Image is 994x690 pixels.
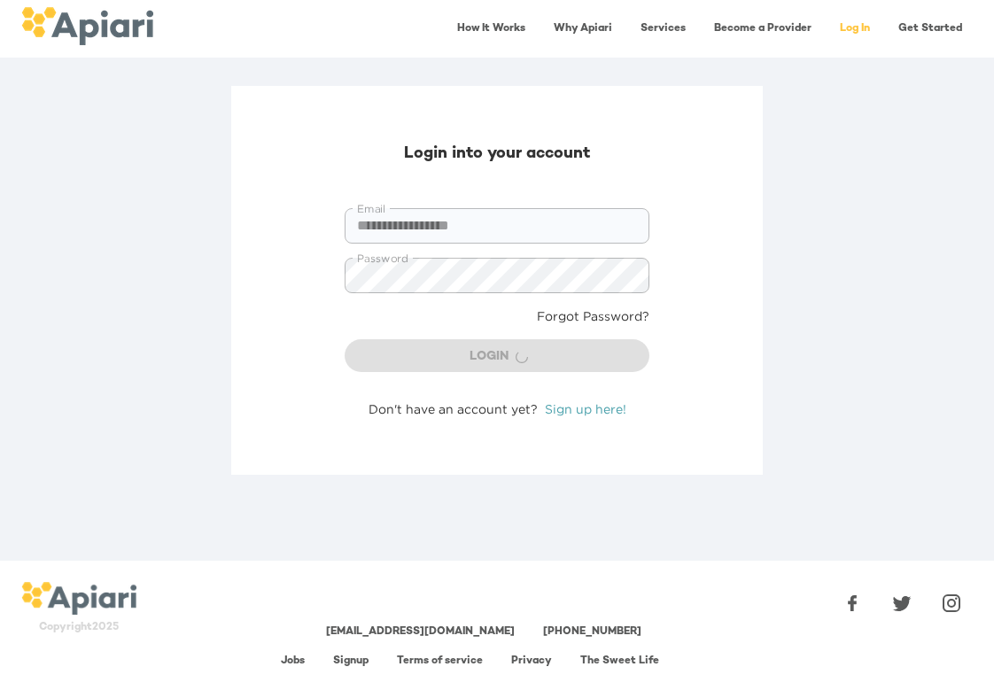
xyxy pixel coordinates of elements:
a: Become a Provider [703,11,822,47]
a: Forgot Password? [537,307,649,325]
div: Copyright 2025 [21,620,136,635]
a: Log In [829,11,881,47]
a: Privacy [511,655,552,667]
div: Don't have an account yet? [345,400,649,418]
a: Why Apiari [543,11,623,47]
a: Signup [333,655,369,667]
a: Jobs [281,655,305,667]
img: logo [21,582,136,616]
a: How It Works [447,11,536,47]
div: [PHONE_NUMBER] [543,624,641,640]
a: Terms of service [397,655,483,667]
a: Sign up here! [545,402,626,415]
a: Get Started [888,11,973,47]
a: Services [630,11,696,47]
img: logo [21,7,153,45]
a: The Sweet Life [580,655,659,667]
a: [EMAIL_ADDRESS][DOMAIN_NAME] [326,626,515,638]
div: Login into your account [345,143,649,166]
